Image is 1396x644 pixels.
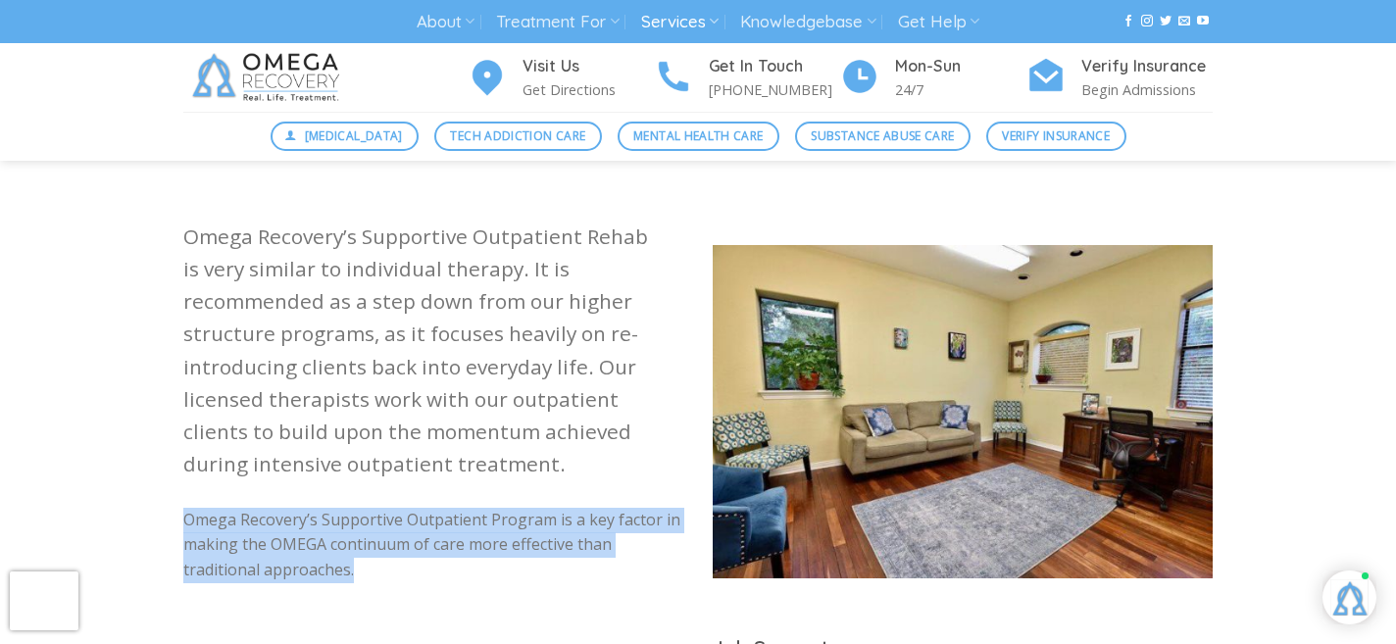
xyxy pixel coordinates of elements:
[523,54,654,79] h4: Visit Us
[305,126,403,145] span: [MEDICAL_DATA]
[895,54,1026,79] h4: Mon-Sun
[986,122,1126,151] a: Verify Insurance
[740,4,875,40] a: Knowledgebase
[183,221,683,481] p: Omega Recovery’s Supportive Outpatient Rehab is very similar to individual therapy. It is recomme...
[468,54,654,102] a: Visit Us Get Directions
[271,122,420,151] a: [MEDICAL_DATA]
[709,54,840,79] h4: Get In Touch
[633,126,763,145] span: Mental Health Care
[1026,54,1213,102] a: Verify Insurance Begin Admissions
[434,122,602,151] a: Tech Addiction Care
[1197,15,1209,28] a: Follow on YouTube
[795,122,971,151] a: Substance Abuse Care
[641,4,719,40] a: Services
[1002,126,1110,145] span: Verify Insurance
[1081,54,1213,79] h4: Verify Insurance
[1178,15,1190,28] a: Send us an email
[709,78,840,101] p: [PHONE_NUMBER]
[183,508,683,583] p: Omega Recovery’s Supportive Outpatient Program is a key factor in making the OMEGA continuum of c...
[811,126,954,145] span: Substance Abuse Care
[417,4,474,40] a: About
[523,78,654,101] p: Get Directions
[1141,15,1153,28] a: Follow on Instagram
[496,4,619,40] a: Treatment For
[1160,15,1172,28] a: Follow on Twitter
[1122,15,1134,28] a: Follow on Facebook
[898,4,979,40] a: Get Help
[450,126,585,145] span: Tech Addiction Care
[183,43,355,112] img: Omega Recovery
[654,54,840,102] a: Get In Touch [PHONE_NUMBER]
[895,78,1026,101] p: 24/7
[618,122,779,151] a: Mental Health Care
[1081,78,1213,101] p: Begin Admissions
